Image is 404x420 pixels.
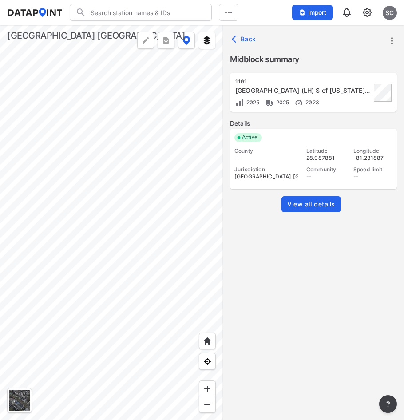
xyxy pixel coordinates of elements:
[238,133,262,142] span: Active
[141,36,150,45] img: +Dz8AAAAASUVORK5CYII=
[230,53,397,66] label: Midblock summary
[384,399,392,409] span: ?
[353,155,392,162] div: -81.231887
[234,147,298,155] div: County
[234,166,298,173] div: Jurisdiction
[234,35,256,44] span: Back
[230,32,260,46] button: Back
[235,78,371,85] div: 1101
[235,98,244,107] img: Volume count
[199,333,216,349] div: Home
[265,98,274,107] img: Vehicle class
[303,99,319,106] span: 2023
[341,7,352,18] img: 8A77J+mXikMhHQAAAAASUVORK5CYII=
[182,36,190,45] img: data-point-layers.37681fc9.svg
[202,36,211,45] img: layers.ee07997e.svg
[162,36,170,45] img: xqJnZQTG2JQi0x5lvmkeSNbbgIiQD62bqHG8IfrOzanD0FsRdYrij6fAAAAAElFTkSuQmCC
[292,8,337,16] a: Import
[244,99,260,106] span: 2025
[306,166,345,173] div: Community
[230,119,397,128] label: Details
[353,173,392,180] div: --
[199,396,216,413] div: Zoom out
[203,384,212,393] img: ZvzfEJKXnyWIrJytrsY285QMwk63cM6Drc+sIAAAAASUVORK5CYII=
[353,166,392,173] div: Speed limit
[306,173,345,180] div: --
[287,200,335,209] span: View all details
[7,8,63,17] img: dataPointLogo.9353c09d.svg
[234,173,298,180] div: [GEOGRAPHIC_DATA] [GEOGRAPHIC_DATA]
[203,400,212,409] img: MAAAAAElFTkSuQmCC
[199,380,216,397] div: Zoom in
[158,32,174,49] button: more
[383,6,397,20] div: SC
[235,86,371,95] div: Lakeview Dr (LH) S of New York Ave [1101]
[294,98,303,107] img: Vehicle speed
[203,337,212,345] img: +XpAUvaXAN7GudzAAAAAElFTkSuQmCC
[362,7,372,18] img: cids17cp3yIFEOpj3V8A9qJSH103uA521RftCD4eeui4ksIb+krbm5XvIjxD52OS6NWLn9gAAAAAElFTkSuQmCC
[234,155,298,162] div: --
[353,147,392,155] div: Longitude
[384,33,400,48] button: more
[297,8,327,17] span: Import
[86,5,206,20] input: Search
[379,395,397,413] button: more
[292,5,333,20] button: Import
[306,155,345,162] div: 28.987881
[299,9,306,16] img: file_add.62c1e8a2.svg
[306,147,345,155] div: Latitude
[203,357,212,366] img: zeq5HYn9AnE9l6UmnFLPAAAAAElFTkSuQmCC
[7,388,32,413] div: Toggle basemap
[7,29,185,42] div: [GEOGRAPHIC_DATA] [GEOGRAPHIC_DATA]
[274,99,289,106] span: 2025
